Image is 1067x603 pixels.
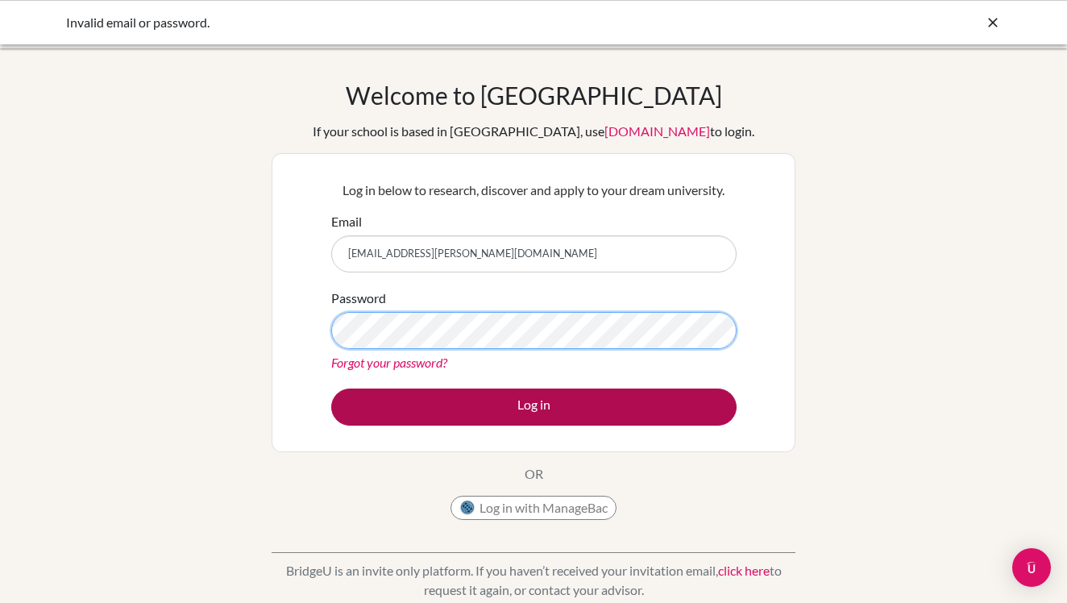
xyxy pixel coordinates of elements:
[1012,548,1051,587] div: Open Intercom Messenger
[331,289,386,308] label: Password
[450,496,617,520] button: Log in with ManageBac
[313,122,754,141] div: If your school is based in [GEOGRAPHIC_DATA], use to login.
[66,13,759,32] div: Invalid email or password.
[331,389,737,426] button: Log in
[346,81,722,110] h1: Welcome to [GEOGRAPHIC_DATA]
[525,464,543,484] p: OR
[604,123,710,139] a: [DOMAIN_NAME]
[331,355,447,370] a: Forgot your password?
[331,181,737,200] p: Log in below to research, discover and apply to your dream university.
[272,561,795,600] p: BridgeU is an invite only platform. If you haven’t received your invitation email, to request it ...
[331,212,362,231] label: Email
[718,563,770,578] a: click here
